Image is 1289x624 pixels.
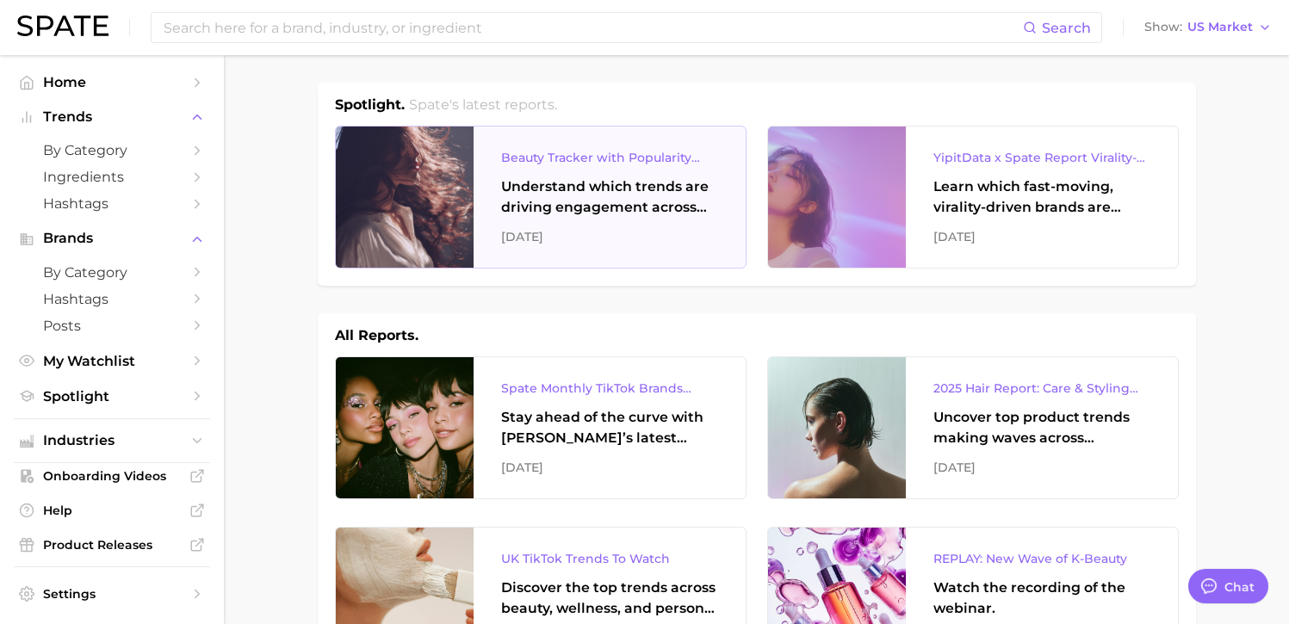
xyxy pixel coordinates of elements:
[501,407,718,448] div: Stay ahead of the curve with [PERSON_NAME]’s latest monthly tracker, spotlighting the fastest-gro...
[43,195,181,212] span: Hashtags
[501,578,718,619] div: Discover the top trends across beauty, wellness, and personal care on TikTok [GEOGRAPHIC_DATA].
[1144,22,1182,32] span: Show
[14,312,210,339] a: Posts
[933,457,1150,478] div: [DATE]
[14,164,210,190] a: Ingredients
[14,286,210,312] a: Hashtags
[14,428,210,454] button: Industries
[14,226,210,251] button: Brands
[14,383,210,410] a: Spotlight
[43,586,181,602] span: Settings
[14,497,210,523] a: Help
[162,13,1023,42] input: Search here for a brand, industry, or ingredient
[43,537,181,553] span: Product Releases
[43,433,181,448] span: Industries
[335,95,405,115] h1: Spotlight.
[335,356,747,499] a: Spate Monthly TikTok Brands TrackerStay ahead of the curve with [PERSON_NAME]’s latest monthly tr...
[14,137,210,164] a: by Category
[501,147,718,168] div: Beauty Tracker with Popularity Index
[14,259,210,286] a: by Category
[933,378,1150,398] div: 2025 Hair Report: Care & Styling Products
[43,503,181,518] span: Help
[501,378,718,398] div: Spate Monthly TikTok Brands Tracker
[43,74,181,90] span: Home
[501,176,718,218] div: Understand which trends are driving engagement across platforms in the skin, hair, makeup, and fr...
[43,291,181,307] span: Hashtags
[933,226,1150,247] div: [DATE]
[14,581,210,607] a: Settings
[1042,20,1091,36] span: Search
[767,356,1179,499] a: 2025 Hair Report: Care & Styling ProductsUncover top product trends making waves across platforms...
[933,176,1150,218] div: Learn which fast-moving, virality-driven brands are leading the pack, the risks of viral growth, ...
[501,226,718,247] div: [DATE]
[43,318,181,334] span: Posts
[933,578,1150,619] div: Watch the recording of the webinar.
[14,190,210,217] a: Hashtags
[767,126,1179,269] a: YipitData x Spate Report Virality-Driven Brands Are Taking a Slice of the Beauty PieLearn which f...
[43,142,181,158] span: by Category
[43,388,181,405] span: Spotlight
[933,147,1150,168] div: YipitData x Spate Report Virality-Driven Brands Are Taking a Slice of the Beauty Pie
[14,348,210,374] a: My Watchlist
[17,15,108,36] img: SPATE
[933,407,1150,448] div: Uncover top product trends making waves across platforms — along with key insights into benefits,...
[43,353,181,369] span: My Watchlist
[14,463,210,489] a: Onboarding Videos
[933,548,1150,569] div: REPLAY: New Wave of K-Beauty
[14,532,210,558] a: Product Releases
[43,109,181,125] span: Trends
[1140,16,1276,39] button: ShowUS Market
[43,264,181,281] span: by Category
[43,231,181,246] span: Brands
[14,104,210,130] button: Trends
[1187,22,1253,32] span: US Market
[409,95,557,115] h2: Spate's latest reports.
[335,325,418,346] h1: All Reports.
[43,468,181,484] span: Onboarding Videos
[14,69,210,96] a: Home
[43,169,181,185] span: Ingredients
[501,548,718,569] div: UK TikTok Trends To Watch
[335,126,747,269] a: Beauty Tracker with Popularity IndexUnderstand which trends are driving engagement across platfor...
[501,457,718,478] div: [DATE]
